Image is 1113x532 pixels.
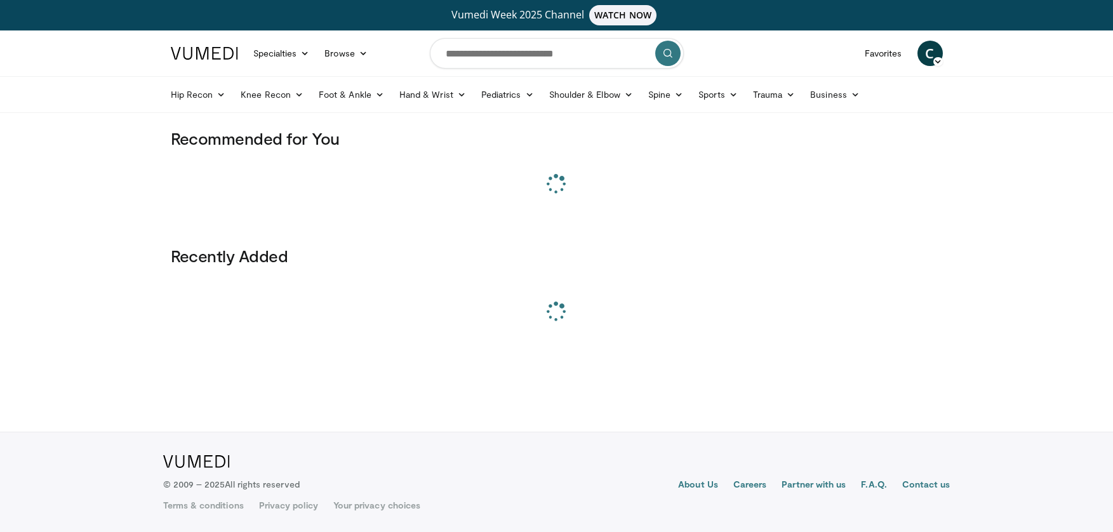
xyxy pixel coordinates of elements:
a: Trauma [745,82,803,107]
a: Vumedi Week 2025 ChannelWATCH NOW [173,5,941,25]
img: VuMedi Logo [171,47,238,60]
a: Sports [691,82,745,107]
a: About Us [678,478,718,493]
a: Spine [641,82,691,107]
a: Careers [733,478,767,493]
a: Knee Recon [233,82,311,107]
a: Contact us [902,478,950,493]
img: VuMedi Logo [163,455,230,468]
a: Favorites [857,41,910,66]
a: Foot & Ankle [311,82,392,107]
a: Shoulder & Elbow [542,82,641,107]
input: Search topics, interventions [430,38,684,69]
span: All rights reserved [225,479,299,489]
p: © 2009 – 2025 [163,478,300,491]
span: WATCH NOW [589,5,656,25]
a: C [917,41,943,66]
a: Partner with us [782,478,846,493]
a: Specialties [246,41,317,66]
a: Browse [317,41,375,66]
h3: Recommended for You [171,128,943,149]
a: Terms & conditions [163,499,244,512]
a: Business [803,82,867,107]
a: Hand & Wrist [392,82,474,107]
h3: Recently Added [171,246,943,266]
a: Hip Recon [163,82,234,107]
a: F.A.Q. [861,478,886,493]
a: Privacy policy [259,499,318,512]
a: Pediatrics [474,82,542,107]
a: Your privacy choices [333,499,420,512]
